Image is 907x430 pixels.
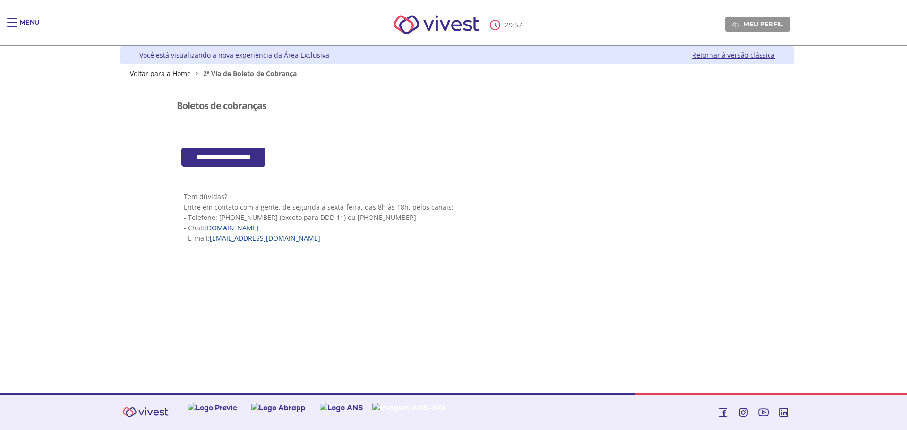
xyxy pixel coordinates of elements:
section: <span lang="pt-BR" dir="ltr">Visualizador do Conteúdo da Web</span> [177,86,738,138]
img: Vivest [117,402,174,423]
img: Logo Abrapp [251,403,306,413]
img: Meu perfil [732,21,739,28]
img: Logo Previc [188,403,237,413]
section: <span lang="pt-BR" dir="ltr">Visualizador do Conteúdo da Web</span> 1 [177,176,738,258]
img: Imagem ANS-SIG [372,403,445,413]
h3: Boletos de cobranças [177,101,266,111]
div: : [490,20,524,30]
span: 2ª Via de Boleto de Cobrança [203,69,297,78]
span: 29 [505,20,513,29]
a: Retornar à versão clássica [692,51,775,59]
a: [EMAIL_ADDRESS][DOMAIN_NAME] [210,234,320,243]
section: <span lang="pt-BR" dir="ltr">Cob360 - Area Restrita - Emprestimos</span> [177,148,738,167]
span: > [193,69,201,78]
div: Você está visualizando a nova experiência da Área Exclusiva [139,51,329,59]
div: Menu [20,18,39,37]
span: Meu perfil [744,20,783,28]
a: Meu perfil [725,17,790,31]
a: [DOMAIN_NAME] [205,223,259,232]
img: Vivest [383,5,490,45]
img: Logo ANS [320,403,363,413]
p: Tem dúvidas? Entre em contato com a gente, de segunda a sexta-feira, das 8h às 18h, pelos canais:... [184,192,731,244]
div: Vivest [113,46,794,393]
span: 57 [514,20,522,29]
a: Voltar para a Home [130,69,191,78]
